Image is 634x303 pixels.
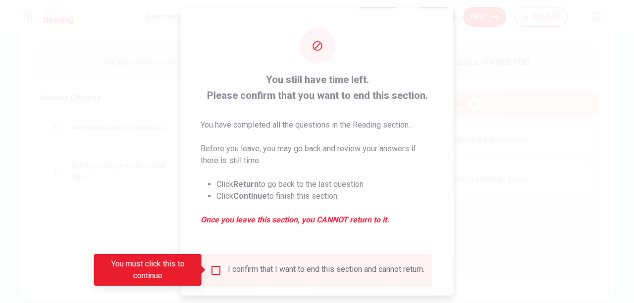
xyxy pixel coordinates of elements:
li: Click to go back to the last question [216,178,434,190]
li: Click to finish this section. [216,190,434,202]
strong: Return [233,179,259,188]
span: You still have time left. Please confirm that you want to end this section. [201,71,434,103]
em: Once you leave this section, you CANNOT return to it. [201,214,434,225]
div: I confirm that I want to end this section and cannot return. [228,264,424,276]
strong: Continue [233,191,267,200]
p: You have completed all the questions in the Reading section. [201,119,434,130]
span: You must click this to continue [210,264,222,276]
div: You must click this to continue [94,254,202,286]
p: Before you leave, you may go back and review your answers if there is still time. [201,142,434,166]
